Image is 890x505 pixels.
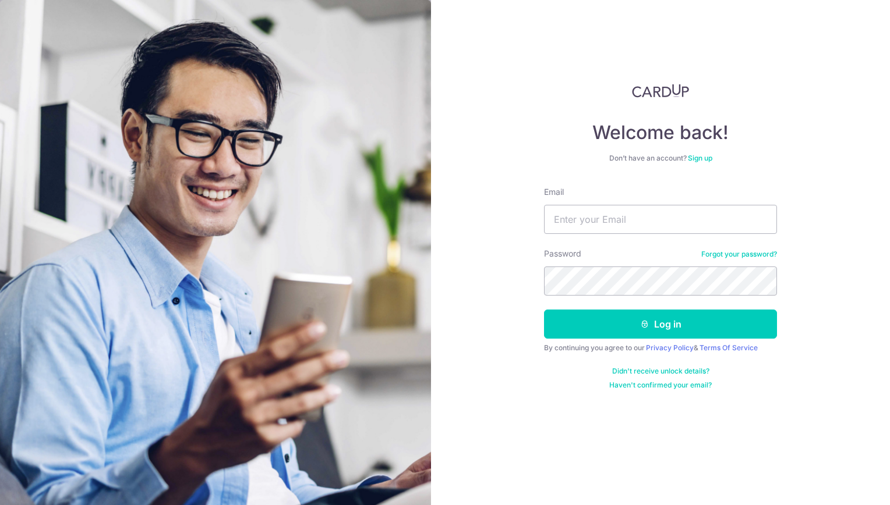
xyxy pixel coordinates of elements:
[544,154,777,163] div: Don’t have an account?
[646,343,694,352] a: Privacy Policy
[688,154,712,162] a: Sign up
[544,205,777,234] input: Enter your Email
[544,310,777,339] button: Log in
[632,84,689,98] img: CardUp Logo
[700,343,758,352] a: Terms Of Service
[544,121,777,144] h4: Welcome back!
[544,343,777,353] div: By continuing you agree to our &
[544,248,581,259] label: Password
[544,186,564,198] label: Email
[609,380,712,390] a: Haven't confirmed your email?
[701,250,777,259] a: Forgot your password?
[612,367,709,376] a: Didn't receive unlock details?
